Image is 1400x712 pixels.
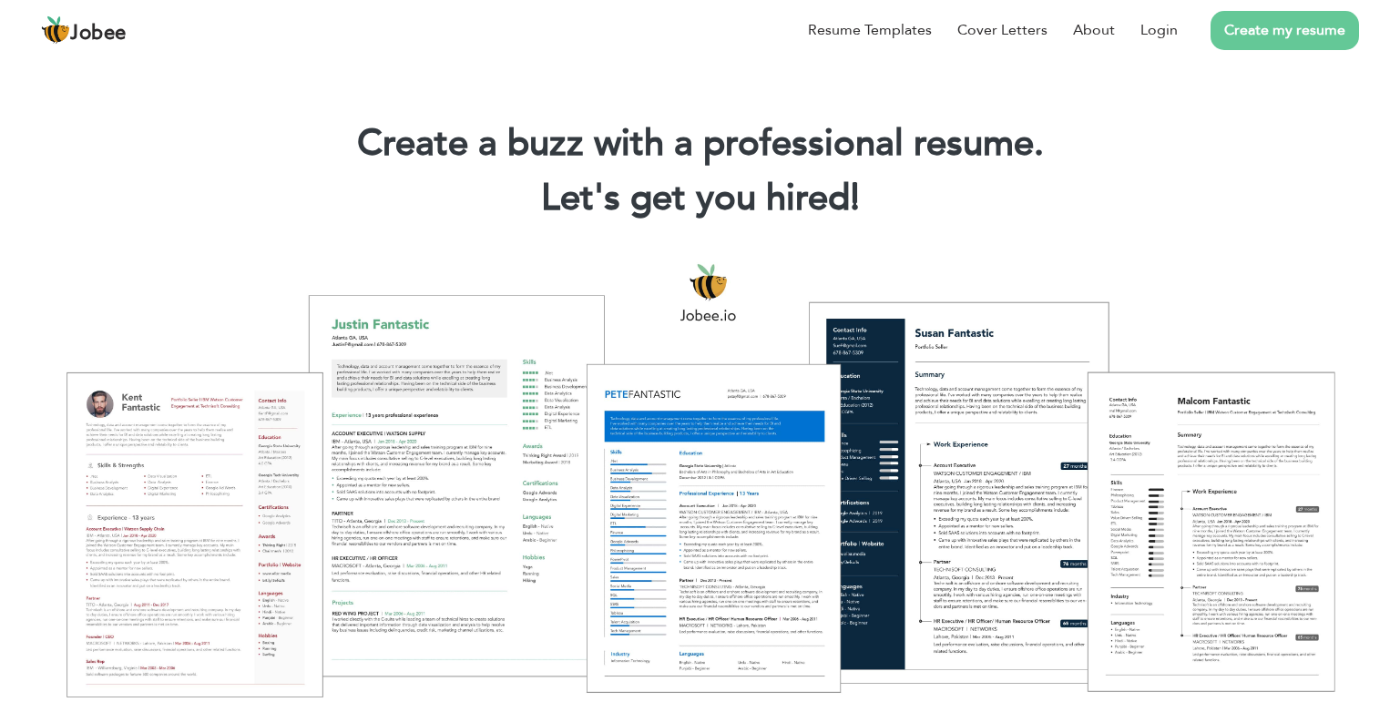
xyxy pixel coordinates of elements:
a: About [1073,19,1115,41]
a: Cover Letters [957,19,1047,41]
a: Resume Templates [808,19,932,41]
h1: Create a buzz with a professional resume. [27,120,1373,168]
span: | [851,173,859,223]
a: Jobee [41,15,127,45]
span: Jobee [70,24,127,44]
a: Create my resume [1211,11,1359,50]
h2: Let's [27,175,1373,222]
a: Login [1140,19,1178,41]
img: jobee.io [41,15,70,45]
span: get you hired! [630,173,860,223]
